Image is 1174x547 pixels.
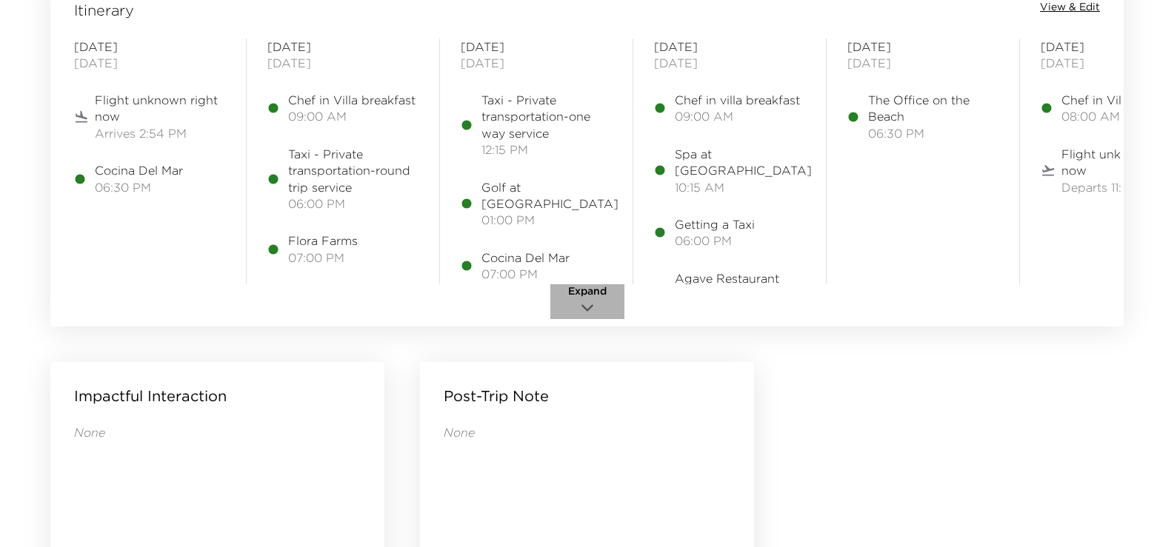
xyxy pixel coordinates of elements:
[481,266,570,282] span: 07:00 PM
[481,141,612,158] span: 12:15 PM
[95,92,225,125] span: Flight unknown right now
[550,284,624,319] button: Expand
[847,38,998,55] span: [DATE]
[675,179,812,195] span: 10:15 AM
[847,55,998,71] span: [DATE]
[675,216,755,232] span: Getting a Taxi
[288,195,418,212] span: 06:00 PM
[675,92,800,108] span: Chef in villa breakfast
[868,92,998,125] span: The Office on the Beach
[568,284,607,299] span: Expand
[74,55,225,71] span: [DATE]
[288,92,416,108] span: Chef in Villa breakfast
[654,55,805,71] span: [DATE]
[675,146,812,179] span: Spa at [GEOGRAPHIC_DATA]
[675,270,812,320] span: Agave Restaurant [GEOGRAPHIC_DATA][PERSON_NAME]
[461,38,612,55] span: [DATE]
[267,38,418,55] span: [DATE]
[675,232,755,249] span: 06:00 PM
[74,424,361,440] p: None
[868,125,998,141] span: 06:30 PM
[74,38,225,55] span: [DATE]
[675,108,800,124] span: 09:00 AM
[481,212,618,228] span: 01:00 PM
[288,232,358,249] span: Flora Farms
[288,146,418,195] span: Taxi - Private transportation-round trip service
[481,249,570,266] span: Cocina Del Mar
[95,179,183,195] span: 06:30 PM
[481,179,618,212] span: Golf at [GEOGRAPHIC_DATA]
[481,92,612,141] span: Taxi - Private transportation-one way service
[461,55,612,71] span: [DATE]
[95,125,225,141] span: Arrives 2:54 PM
[444,424,730,440] p: None
[74,386,227,406] p: Impactful Interaction
[444,386,549,406] p: Post-Trip Note
[95,162,183,178] span: Cocina Del Mar
[288,108,416,124] span: 09:00 AM
[267,55,418,71] span: [DATE]
[288,249,358,266] span: 07:00 PM
[654,38,805,55] span: [DATE]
